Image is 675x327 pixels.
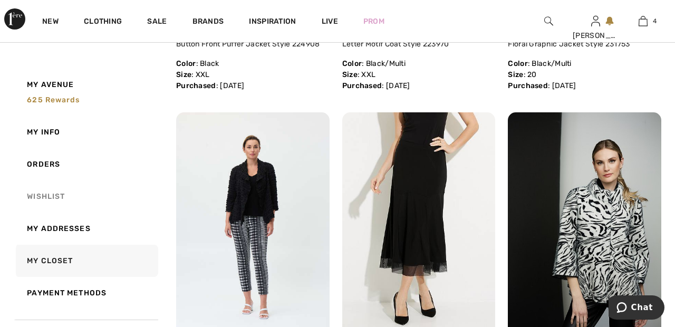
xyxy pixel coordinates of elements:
a: Wishlist [14,180,158,213]
a: My Closet [14,245,158,277]
span: Inspiration [249,17,296,28]
a: Brands [192,17,224,28]
a: Letter Motif Coat Style 223970 [342,40,449,49]
span: Purchased [508,81,548,90]
span: Purchased [342,81,382,90]
div: : Black : XXL : [DATE] [176,39,330,91]
span: Size [508,70,523,79]
a: My Addresses [14,213,158,245]
img: My Bag [639,15,648,27]
a: Orders [14,148,158,180]
span: Color [508,59,528,68]
a: Sale [147,17,167,28]
span: Size [342,70,358,79]
iframe: Opens a widget where you can chat to one of our agents [609,295,664,322]
span: Size [176,70,191,79]
div: [PERSON_NAME] [573,30,619,41]
img: My Info [591,15,600,27]
a: Clothing [84,17,122,28]
a: Payment Methods [14,277,158,309]
a: 4 [620,15,666,27]
span: Purchased [176,81,216,90]
span: My Avenue [27,79,74,90]
span: Color [176,59,196,68]
span: Color [342,59,362,68]
a: Sign In [591,16,600,26]
a: Live [322,16,338,27]
span: 4 [653,16,657,26]
a: My Info [14,116,158,148]
span: 625 rewards [27,95,80,104]
img: search the website [544,15,553,27]
a: Floral Graphic Jacket Style 231753 [508,40,630,49]
img: 1ère Avenue [4,8,25,30]
a: Prom [363,16,384,27]
a: Button Front Puffer Jacket Style 224908 [176,40,320,49]
div: : Black/Multi : XXL : [DATE] [342,39,496,91]
a: New [42,17,59,28]
div: : Black/Multi : 20 : [DATE] [508,39,661,91]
